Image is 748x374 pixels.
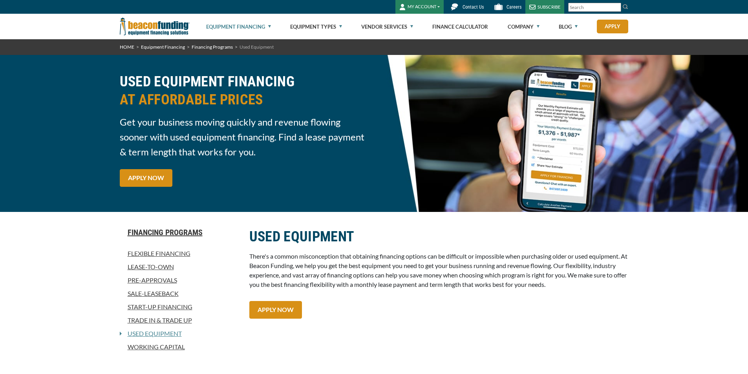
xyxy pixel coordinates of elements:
a: Working Capital [120,342,240,352]
a: Financing Programs [120,228,240,237]
a: Vendor Services [361,14,413,39]
a: Start-Up Financing [120,302,240,312]
span: Get your business moving quickly and revenue flowing sooner with used equipment financing. Find a... [120,115,369,159]
a: Finance Calculator [432,14,488,39]
h2: USED EQUIPMENT FINANCING [120,73,369,109]
a: Flexible Financing [120,249,240,258]
a: Equipment Types [290,14,342,39]
p: There's a common misconception that obtaining financing options can be difficult or impossible wh... [249,252,629,289]
span: Used Equipment [240,44,274,50]
a: Equipment Financing [206,14,271,39]
h2: USED EQUIPMENT [249,228,629,246]
a: Pre-approvals [120,275,240,285]
span: Contact Us [463,4,484,10]
span: Careers [507,4,521,10]
a: APPLY NOW [120,169,172,187]
a: Blog [559,14,578,39]
a: Equipment Financing [141,44,185,50]
span: AT AFFORDABLE PRICES [120,91,369,109]
img: Beacon Funding Corporation logo [120,14,190,39]
a: Clear search text [613,4,619,11]
a: APPLY NOW [249,301,302,319]
a: Trade In & Trade Up [120,316,240,325]
a: Financing Programs [192,44,233,50]
a: Apply [597,20,628,33]
a: Company [508,14,540,39]
a: Used Equipment [122,329,182,338]
a: Lease-To-Own [120,262,240,272]
a: HOME [120,44,134,50]
input: Search [568,3,621,12]
img: Search [622,4,629,10]
a: Sale-Leaseback [120,289,240,298]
